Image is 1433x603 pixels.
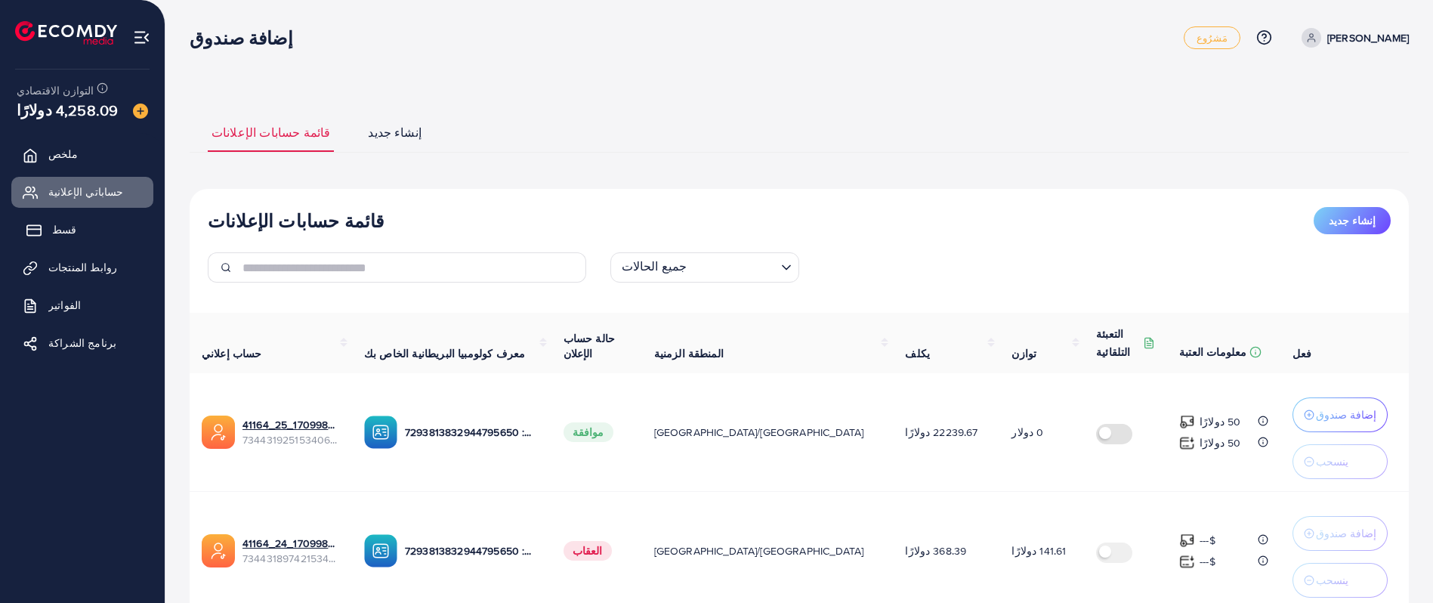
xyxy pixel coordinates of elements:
[48,298,81,313] font: الفواتير
[202,346,262,361] font: حساب إعلاني
[1200,554,1215,569] font: ---$
[1011,543,1066,558] font: 141.61 دولارًا
[242,536,340,567] div: <span class='underline'>41164_24_1709982576916</span></br>7344318974215340033
[622,258,687,274] font: جميع الحالات
[905,425,977,440] font: 22239.67 دولارًا
[1316,526,1376,541] font: إضافة صندوق
[1314,207,1391,234] button: إنشاء جديد
[905,543,966,558] font: 368.39 دولارًا
[368,124,422,141] font: إنشاء جديد
[1200,414,1240,429] font: 50 دولارًا
[11,215,153,245] a: قسط
[405,543,560,558] font: المعرف: 7293813832944795650
[242,432,395,447] font: المعرف: 7344319251534069762
[405,425,560,440] font: المعرف: 7293813832944795650
[1316,454,1348,469] font: ينسحب
[242,536,340,551] a: 41164_24_1709982576916
[208,208,384,233] font: قائمة حسابات الإعلانات
[1329,213,1376,228] font: إنشاء جديد
[202,416,235,449] img: ic-ads-acc.e4c84228.svg
[1369,535,1422,592] iframe: محادثة
[133,104,148,119] img: صورة
[17,83,94,98] font: التوازن الاقتصادي
[242,536,369,551] font: 41164_24_1709982576916
[364,416,397,449] img: ic-ba-acc.ded83a64.svg
[212,124,330,141] font: قائمة حسابات الإعلانات
[654,346,724,361] font: المنطقة الزمنية
[1292,346,1311,361] font: فعل
[15,21,117,45] img: الشعار
[1179,345,1246,360] font: معلومات العتبة
[691,255,774,279] input: البحث عن الخيار
[11,290,153,320] a: الفواتير
[1292,397,1388,432] button: إضافة صندوق
[11,139,153,169] a: ملخص
[133,29,150,46] img: قائمة طعام
[48,147,79,162] font: ملخص
[48,184,124,199] font: حساباتي الإعلانية
[1011,425,1043,440] font: 0 دولار
[1184,26,1240,49] a: مَشرُوع
[1292,563,1388,598] button: ينسحب
[17,99,118,121] font: 4,258.09 دولارًا
[905,346,930,361] font: يكلف
[1316,573,1348,588] font: ينسحب
[1096,326,1130,360] font: التعبئة التلقائية
[1200,533,1215,548] font: ---$
[654,425,864,440] font: [GEOGRAPHIC_DATA]/[GEOGRAPHIC_DATA]
[1292,444,1388,479] button: ينسحب
[242,551,396,566] font: المعرف: 7344318974215340033
[573,543,603,558] font: العقاب
[242,417,340,432] a: 41164_25_1709982599082
[1296,28,1409,48] a: [PERSON_NAME]
[564,331,615,361] font: حالة حساب الإعلان
[242,417,372,432] font: 41164_25_1709982599082
[52,222,76,237] font: قسط
[364,534,397,567] img: ic-ba-acc.ded83a64.svg
[1179,533,1195,549] img: مبلغ التعبئة
[190,25,293,51] font: إضافة صندوق
[1011,346,1036,361] font: توازن
[1327,30,1409,45] font: [PERSON_NAME]
[1200,435,1240,450] font: 50 دولارًا
[654,543,864,558] font: [GEOGRAPHIC_DATA]/[GEOGRAPHIC_DATA]
[610,252,799,283] div: البحث عن الخيار
[202,534,235,567] img: ic-ads-acc.e4c84228.svg
[1179,554,1195,570] img: مبلغ التعبئة
[1292,516,1388,551] button: إضافة صندوق
[11,252,153,283] a: روابط المنتجات
[242,417,340,448] div: <span class='underline'>41164_25_1709982599082</span></br>7344319251534069762
[48,260,117,275] font: روابط المنتجات
[1179,414,1195,430] img: مبلغ التعبئة
[1197,31,1228,45] font: مَشرُوع
[11,328,153,358] a: برنامج الشراكة
[1179,435,1195,451] img: مبلغ التعبئة
[573,425,604,440] font: موافقة
[1316,407,1376,422] font: إضافة صندوق
[48,336,116,351] font: برنامج الشراكة
[364,346,525,361] font: معرف كولومبيا البريطانية الخاص بك
[11,177,153,207] a: حساباتي الإعلانية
